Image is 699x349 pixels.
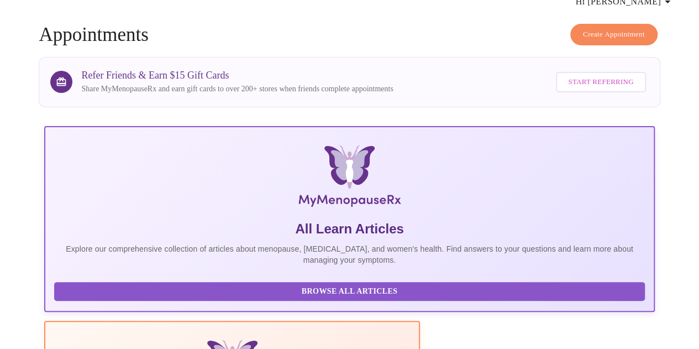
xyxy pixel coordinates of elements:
h4: Appointments [39,24,660,46]
button: Browse All Articles [54,282,644,301]
span: Browse All Articles [65,285,633,299]
p: Share MyMenopauseRx and earn gift cards to over 200+ stores when friends complete appointments [81,84,393,95]
button: Create Appointment [570,24,658,45]
img: MyMenopauseRx Logo [146,145,553,211]
h3: Refer Friends & Earn $15 Gift Cards [81,70,393,81]
a: Start Referring [553,66,648,98]
p: Explore our comprehensive collection of articles about menopause, [MEDICAL_DATA], and women's hea... [54,243,644,265]
span: Start Referring [568,76,633,88]
span: Create Appointment [583,28,645,41]
button: Start Referring [556,72,645,92]
a: Browse All Articles [54,286,647,295]
h5: All Learn Articles [54,220,644,238]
